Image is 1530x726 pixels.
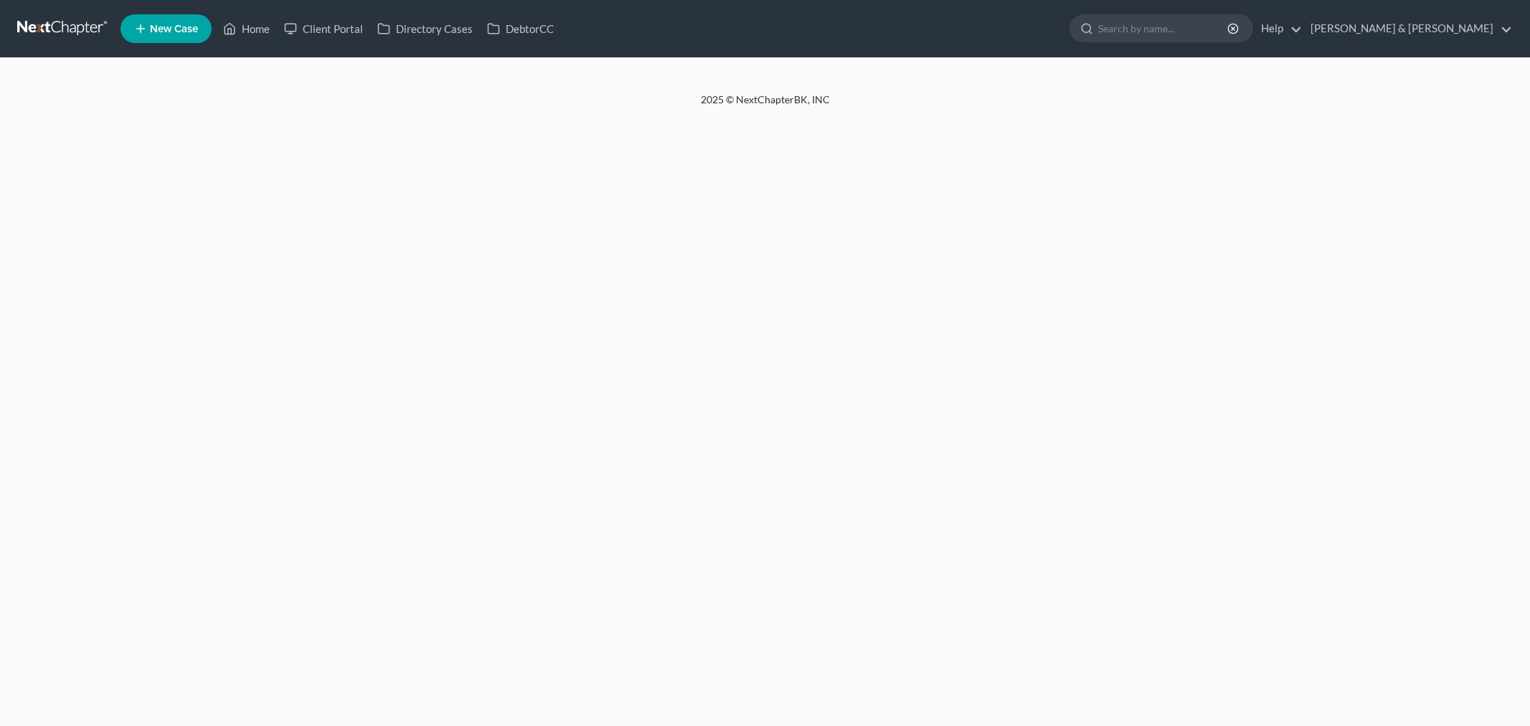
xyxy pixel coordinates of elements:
span: New Case [150,24,198,34]
input: Search by name... [1098,15,1229,42]
a: Home [216,16,277,42]
a: Help [1254,16,1302,42]
a: Client Portal [277,16,370,42]
a: Directory Cases [370,16,480,42]
a: [PERSON_NAME] & [PERSON_NAME] [1303,16,1512,42]
div: 2025 © NextChapterBK, INC [356,93,1174,118]
a: DebtorCC [480,16,561,42]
